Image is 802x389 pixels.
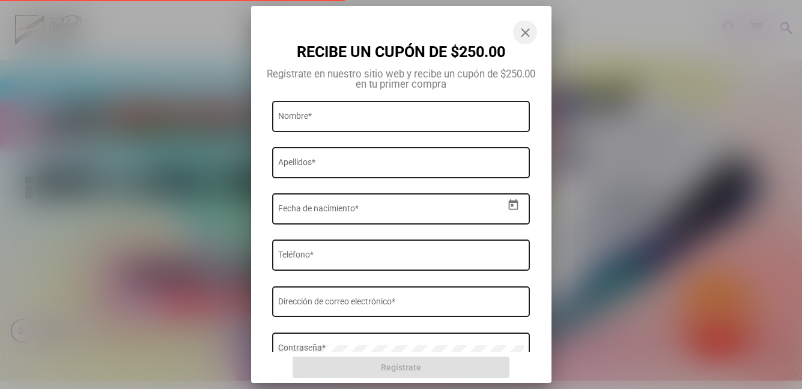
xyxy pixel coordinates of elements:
[266,69,537,89] p: Regístrate en nuestro sitio web y recibe un cupón de $250.00 en tu primer compra
[381,363,421,372] span: Regístrate
[266,20,537,59] p: RECIBE UN CUPÓN DE $250.00
[518,26,532,40] mat-icon: close
[293,357,510,378] button: Regístrate
[503,194,524,216] button: Open calendar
